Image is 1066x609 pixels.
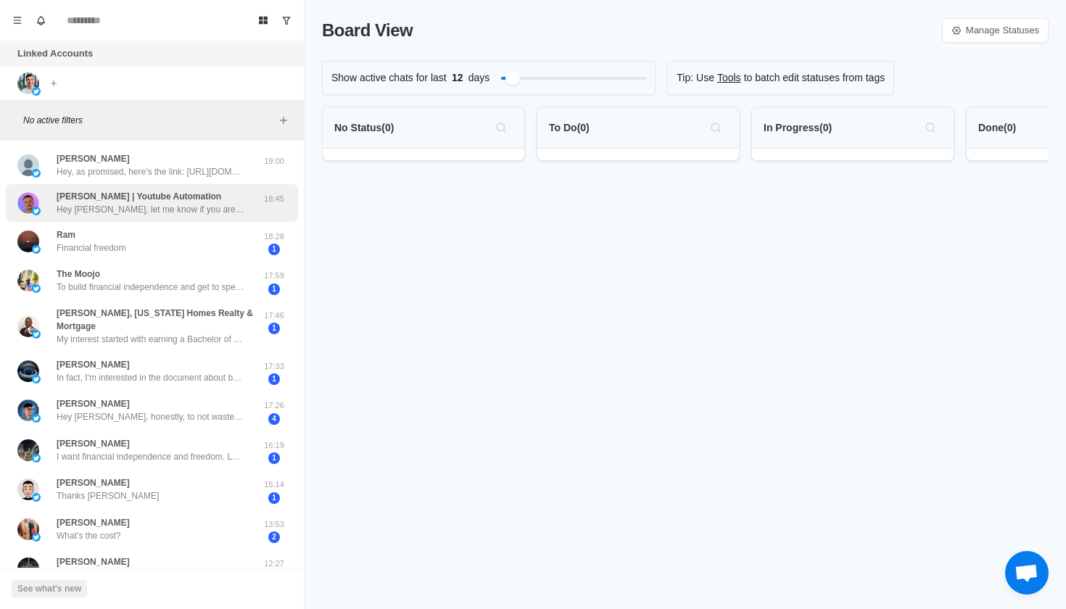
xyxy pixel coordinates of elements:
[57,228,75,241] p: Ram
[32,533,41,542] img: picture
[744,70,885,86] p: to batch edit statuses from tags
[32,87,41,96] img: picture
[256,231,292,243] p: 18:28
[978,120,1016,136] p: Done ( 0 )
[331,70,447,86] p: Show active chats for last
[252,9,275,32] button: Board View
[57,529,121,542] p: What’s the cost?
[32,454,41,463] img: picture
[17,192,39,214] img: picture
[17,72,39,94] img: picture
[57,489,159,502] p: Thanks [PERSON_NAME]
[717,70,741,86] a: Tools
[32,169,41,178] img: picture
[57,555,130,568] p: [PERSON_NAME]
[32,330,41,339] img: picture
[256,518,292,531] p: 13:53
[268,323,280,334] span: 1
[322,17,413,43] p: Board View
[489,116,513,139] button: Search
[17,439,39,461] img: picture
[57,397,130,410] p: [PERSON_NAME]
[17,231,39,252] img: picture
[268,531,280,543] span: 2
[57,333,245,346] p: My interest started with earning a Bachelor of Science in Business Management. The problem with m...
[447,70,468,86] span: 12
[549,120,590,136] p: To Do ( 0 )
[919,116,942,139] button: Search
[45,75,62,92] button: Add account
[334,120,394,136] p: No Status ( 0 )
[256,270,292,282] p: 17:59
[1005,551,1049,594] div: Open chat
[57,190,221,203] p: [PERSON_NAME] | Youtube Automation
[32,414,41,423] img: picture
[57,203,245,216] p: Hey [PERSON_NAME], let me know if you are open to connect!
[256,193,292,205] p: 18:45
[17,518,39,540] img: picture
[268,413,280,425] span: 4
[57,268,100,281] p: The Moojo
[17,315,39,337] img: picture
[32,284,41,293] img: picture
[704,116,727,139] button: Search
[677,70,714,86] p: Tip: Use
[468,70,490,86] p: days
[57,516,130,529] p: [PERSON_NAME]
[12,580,87,597] button: See what's new
[268,492,280,504] span: 1
[256,439,292,452] p: 16:19
[256,558,292,570] p: 12:27
[275,112,292,129] button: Add filters
[268,244,280,255] span: 1
[17,46,93,61] p: Linked Accounts
[505,71,520,86] div: Filter by activity days
[256,399,292,412] p: 17:26
[29,9,52,32] button: Notifications
[57,241,125,254] p: Financial freedom
[256,360,292,373] p: 17:33
[17,270,39,291] img: picture
[17,360,39,382] img: picture
[57,307,256,333] p: [PERSON_NAME], [US_STATE] Homes Realty & Mortgage
[17,558,39,579] img: picture
[57,358,130,371] p: [PERSON_NAME]
[57,281,245,294] p: To build financial independence and get to spend more time with family
[32,207,41,215] img: picture
[17,478,39,500] img: picture
[57,165,245,178] p: Hey, as promised, here's the link: [URL][DOMAIN_NAME] P.S.: If you want to buy a "boring" busines...
[32,245,41,254] img: picture
[268,452,280,464] span: 1
[256,155,292,167] p: 19:00
[57,371,245,384] p: In fact, I'm interested in the document about boring business you promise, but you send me twice ...
[57,410,245,423] p: Hey [PERSON_NAME], honestly, to not waste time: I’m here offering a Ghost management service for ...
[17,399,39,421] img: picture
[57,450,245,463] p: I want financial independence and freedom. Located in [GEOGRAPHIC_DATA], thanks.
[32,493,41,502] img: picture
[764,120,832,136] p: In Progress ( 0 )
[6,9,29,32] button: Menu
[268,373,280,385] span: 1
[256,310,292,322] p: 17:46
[275,9,298,32] button: Show unread conversations
[32,375,41,384] img: picture
[57,476,130,489] p: [PERSON_NAME]
[942,18,1049,43] a: Manage Statuses
[17,154,39,176] img: picture
[268,283,280,295] span: 1
[57,437,130,450] p: [PERSON_NAME]
[256,478,292,491] p: 15:14
[57,152,130,165] p: [PERSON_NAME]
[23,114,275,127] p: No active filters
